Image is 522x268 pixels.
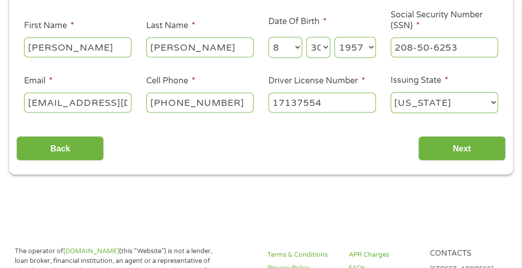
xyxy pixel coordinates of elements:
[267,250,336,260] a: Terms & Conditions
[24,93,131,112] input: john@gmail.com
[268,16,327,27] label: Date Of Birth
[63,247,119,255] a: [DOMAIN_NAME]
[391,75,448,86] label: Issuing State
[24,76,53,86] label: Email
[268,76,365,86] label: Driver License Number
[24,37,131,57] input: John
[146,93,254,112] input: (541) 754-3010
[146,37,254,57] input: Smith
[146,20,195,31] label: Last Name
[16,136,104,161] input: Back
[430,249,501,259] h4: Contacts
[418,136,506,161] input: Next
[146,76,195,86] label: Cell Phone
[349,250,418,260] a: APR Charges
[24,20,74,31] label: First Name
[391,10,498,31] label: Social Security Number (SSN)
[391,37,498,57] input: 078-05-1120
